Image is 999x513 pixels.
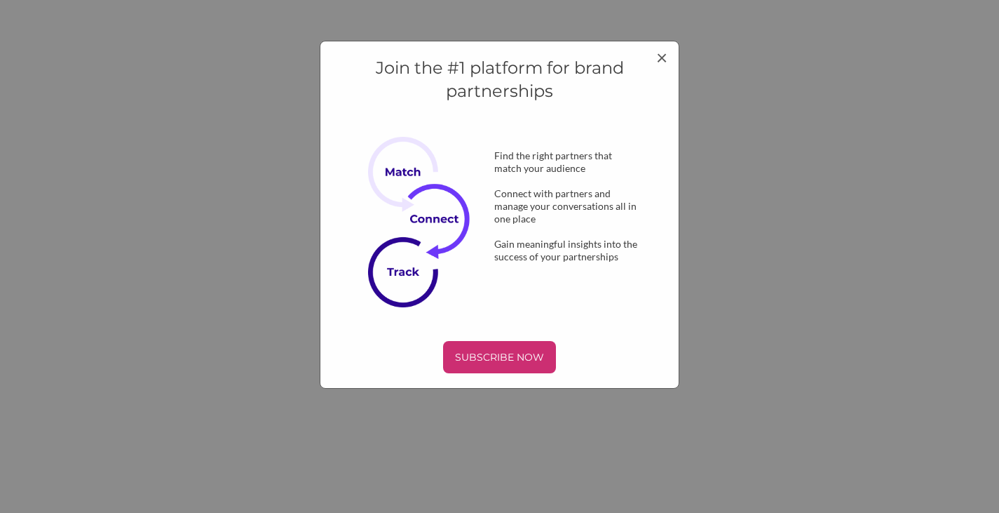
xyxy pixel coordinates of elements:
[472,149,664,175] div: Find the right partners that match your audience
[335,56,664,103] h4: Join the #1 platform for brand partnerships
[472,187,664,225] div: Connect with partners and manage your conversations all in one place
[449,347,550,368] p: SUBSCRIBE NOW
[335,341,664,373] a: SUBSCRIBE NOW
[656,47,667,67] button: Close modal
[656,45,667,69] span: ×
[368,137,484,307] img: Subscribe Now Image
[472,238,664,263] div: Gain meaningful insights into the success of your partnerships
